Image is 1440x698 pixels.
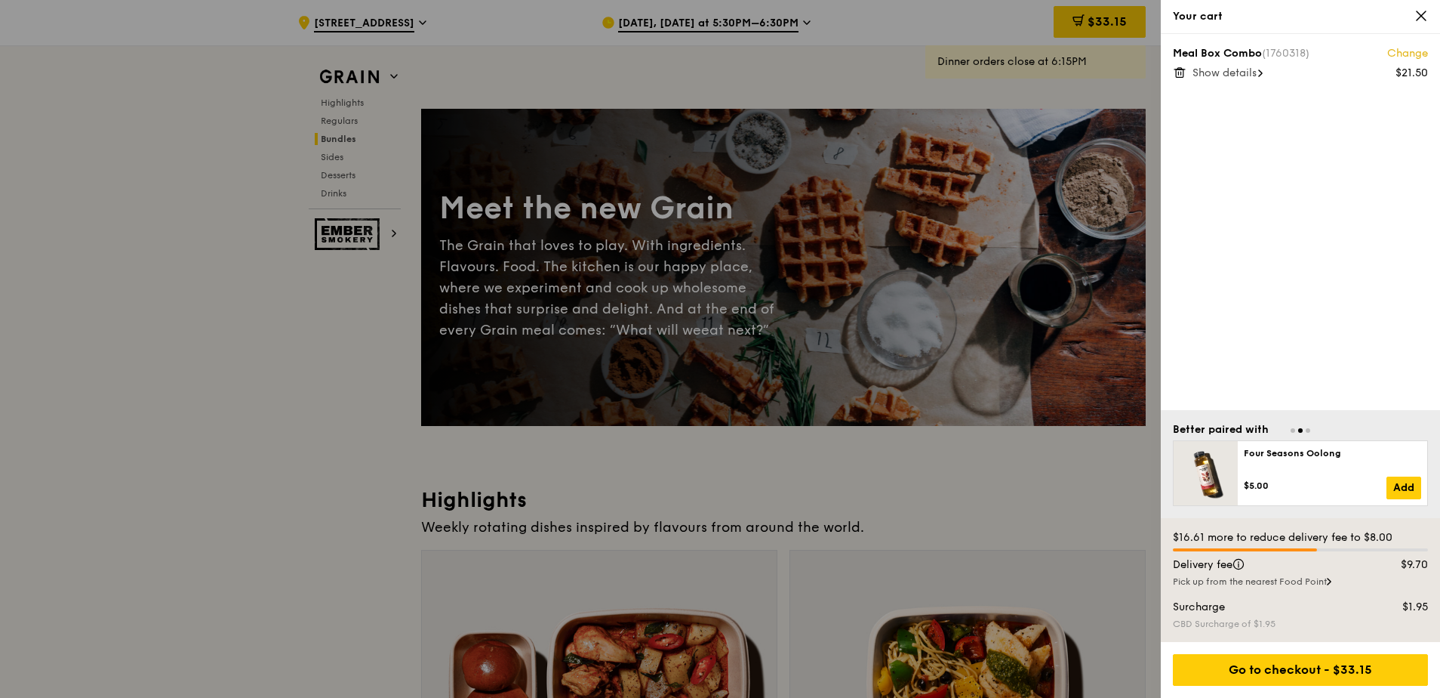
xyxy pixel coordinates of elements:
[1291,428,1295,433] span: Go to slide 1
[1173,422,1269,437] div: Better paired with
[1369,557,1438,573] div: $9.70
[1386,477,1421,499] a: Add
[1164,600,1369,615] div: Surcharge
[1164,557,1369,573] div: Delivery fee
[1306,428,1310,433] span: Go to slide 3
[1173,654,1428,686] div: Go to checkout - $33.15
[1369,600,1438,615] div: $1.95
[1244,447,1421,459] div: Four Seasons Oolong
[1192,66,1257,79] span: Show details
[1244,480,1386,492] div: $5.00
[1173,46,1428,61] div: Meal Box Combo
[1387,46,1428,61] a: Change
[1173,9,1428,24] div: Your cart
[1173,618,1428,630] div: CBD Surcharge of $1.95
[1298,428,1303,433] span: Go to slide 2
[1395,66,1428,81] div: $21.50
[1262,47,1309,60] span: (1760318)
[1173,576,1428,588] div: Pick up from the nearest Food Point
[1173,530,1428,545] div: $16.61 more to reduce delivery fee to $8.00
